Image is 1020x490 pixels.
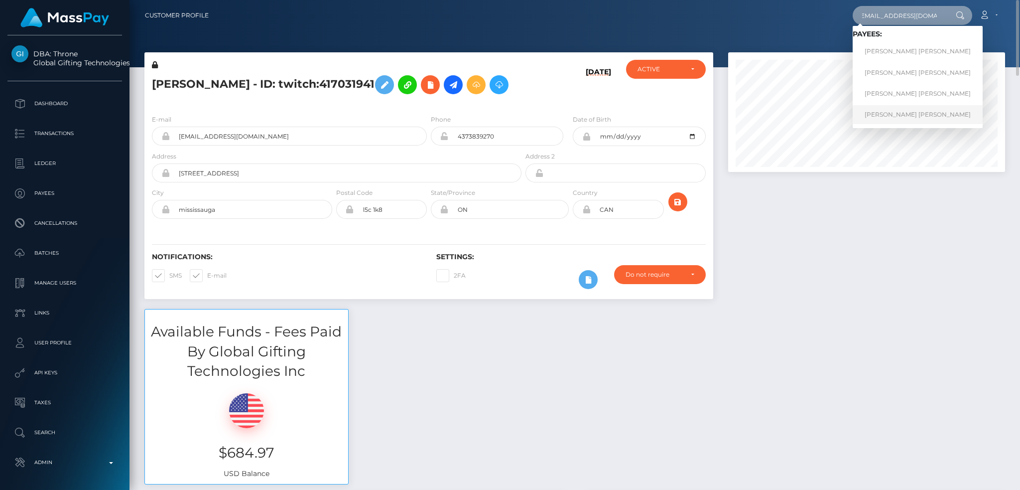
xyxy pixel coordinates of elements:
[11,306,118,321] p: Links
[11,96,118,111] p: Dashboard
[152,152,176,161] label: Address
[431,115,451,124] label: Phone
[11,395,118,410] p: Taxes
[853,105,983,124] a: [PERSON_NAME] [PERSON_NAME]
[11,156,118,171] p: Ledger
[853,42,983,61] a: [PERSON_NAME] [PERSON_NAME]
[152,188,164,197] label: City
[20,8,109,27] img: MassPay Logo
[7,241,122,266] a: Batches
[637,65,683,73] div: ACTIVE
[11,216,118,231] p: Cancellations
[853,30,983,38] h6: Payees:
[152,115,171,124] label: E-mail
[152,443,341,463] h3: $684.97
[7,49,122,67] span: DBA: Throne Global Gifting Technologies Inc
[7,301,122,326] a: Links
[573,115,611,124] label: Date of Birth
[152,70,516,99] h5: [PERSON_NAME] - ID: twitch:417031941
[7,330,122,355] a: User Profile
[145,381,348,484] div: USD Balance
[586,68,611,103] h6: [DATE]
[11,276,118,291] p: Manage Users
[853,6,946,25] input: Search...
[7,420,122,445] a: Search
[11,45,28,62] img: Global Gifting Technologies Inc
[853,63,983,82] a: [PERSON_NAME] [PERSON_NAME]
[614,265,706,284] button: Do not require
[11,425,118,440] p: Search
[7,360,122,385] a: API Keys
[626,60,706,79] button: ACTIVE
[436,253,706,261] h6: Settings:
[11,246,118,261] p: Batches
[11,186,118,201] p: Payees
[7,151,122,176] a: Ledger
[11,455,118,470] p: Admin
[152,269,182,282] label: SMS
[145,322,348,381] h3: Available Funds - Fees Paid By Global Gifting Technologies Inc
[7,121,122,146] a: Transactions
[573,188,598,197] label: Country
[152,253,421,261] h6: Notifications:
[190,269,227,282] label: E-mail
[11,335,118,350] p: User Profile
[229,393,264,428] img: USD.png
[336,188,373,197] label: Postal Code
[11,126,118,141] p: Transactions
[444,75,463,94] a: Initiate Payout
[525,152,555,161] label: Address 2
[7,211,122,236] a: Cancellations
[7,91,122,116] a: Dashboard
[7,390,122,415] a: Taxes
[431,188,475,197] label: State/Province
[436,269,466,282] label: 2FA
[853,84,983,103] a: [PERSON_NAME] [PERSON_NAME]
[11,365,118,380] p: API Keys
[626,271,683,279] div: Do not require
[7,271,122,296] a: Manage Users
[7,181,122,206] a: Payees
[145,5,209,26] a: Customer Profile
[7,450,122,475] a: Admin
